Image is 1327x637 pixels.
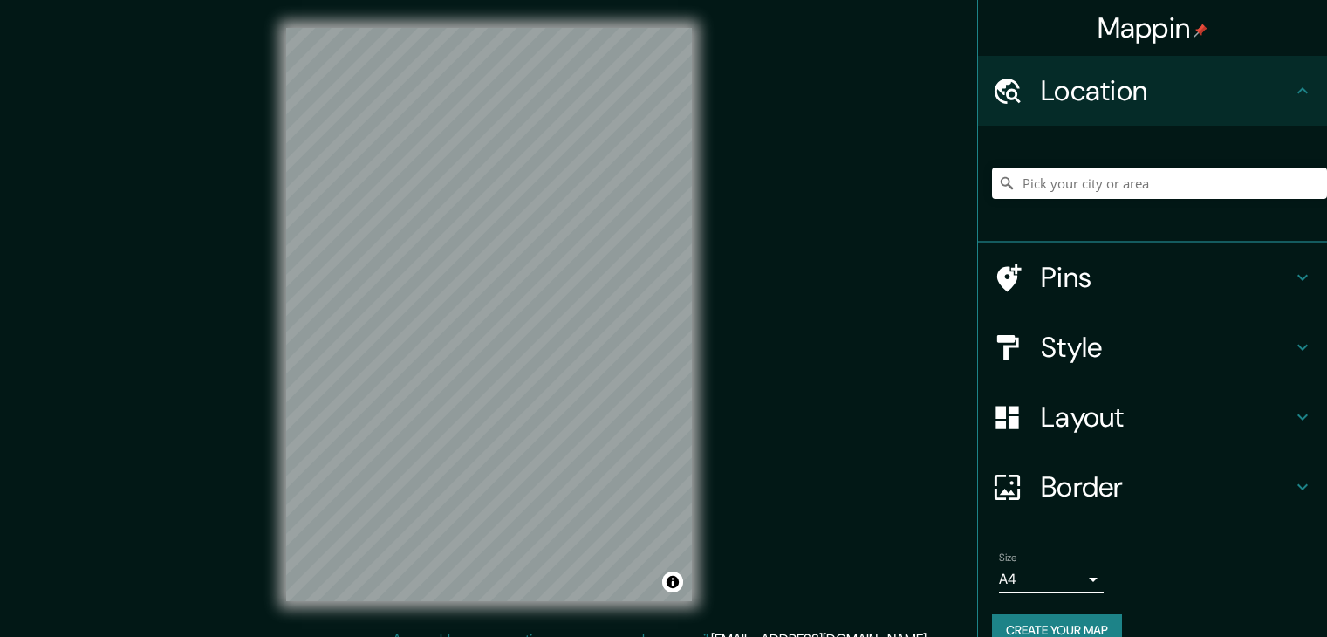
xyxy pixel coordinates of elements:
img: pin-icon.png [1194,24,1207,38]
div: Layout [978,382,1327,452]
div: Border [978,452,1327,522]
h4: Layout [1041,400,1292,435]
h4: Style [1041,330,1292,365]
h4: Location [1041,73,1292,108]
h4: Pins [1041,260,1292,295]
div: Location [978,56,1327,126]
div: Style [978,312,1327,382]
div: Pins [978,243,1327,312]
h4: Mappin [1098,10,1208,45]
input: Pick your city or area [992,168,1327,199]
h4: Border [1041,469,1292,504]
canvas: Map [286,28,692,601]
div: A4 [999,565,1104,593]
iframe: Help widget launcher [1172,569,1308,618]
label: Size [999,551,1017,565]
button: Toggle attribution [662,572,683,592]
